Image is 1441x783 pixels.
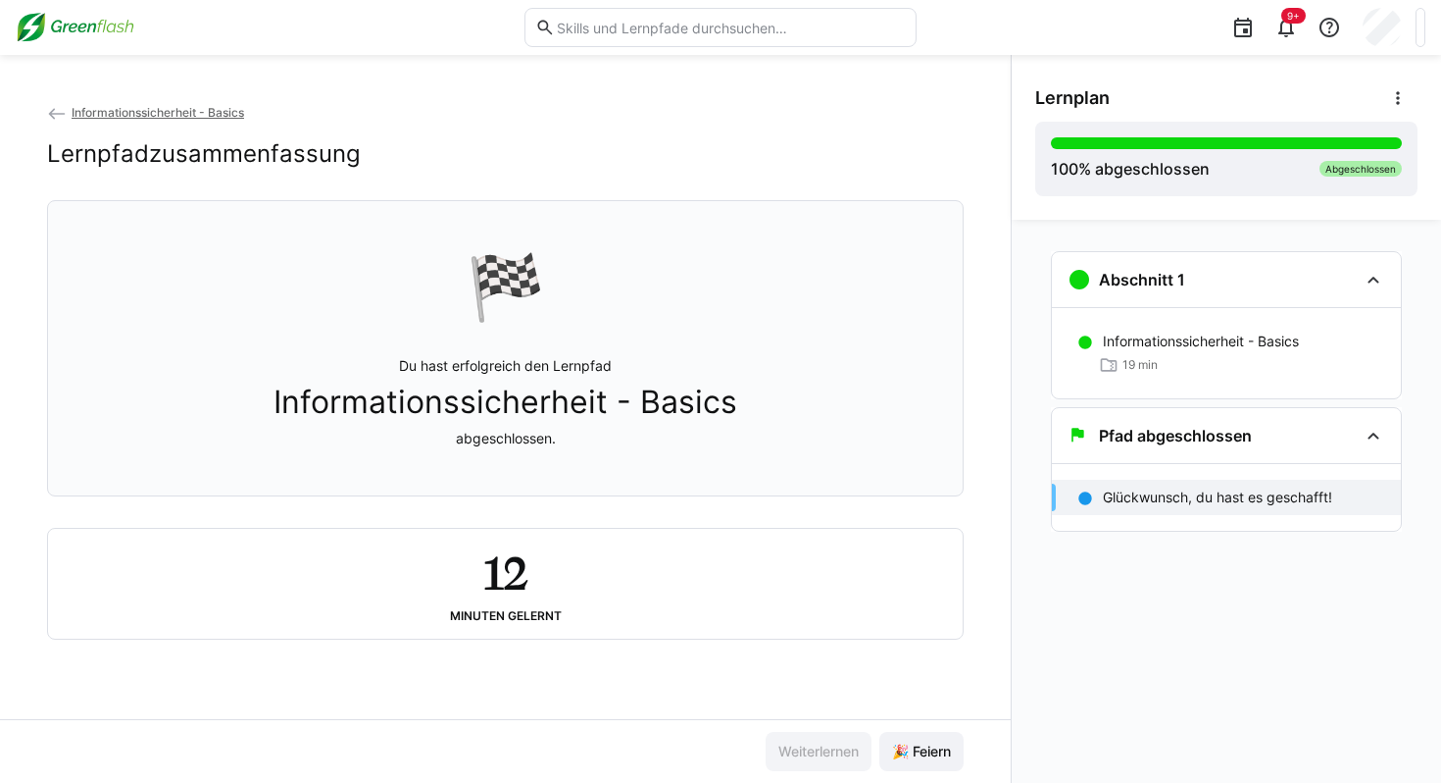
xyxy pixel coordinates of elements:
p: Informationssicherheit - Basics [1103,332,1299,351]
div: Abgeschlossen [1319,161,1402,177]
a: Informationssicherheit - Basics [47,105,244,120]
span: 9+ [1287,10,1300,22]
h2: Lernpfadzusammenfassung [47,139,361,169]
p: Glückwunsch, du hast es geschafft! [1103,488,1332,507]
span: 🎉 Feiern [889,742,954,761]
span: Informationssicherheit - Basics [72,105,244,120]
span: 19 min [1122,357,1158,373]
p: Du hast erfolgreich den Lernpfad abgeschlossen. [273,356,737,448]
input: Skills und Lernpfade durchsuchen… [555,19,906,36]
span: 100 [1051,159,1078,179]
h2: 12 [483,545,527,601]
span: Weiterlernen [775,742,862,761]
span: Lernplan [1035,87,1110,109]
div: 🏁 [467,248,545,325]
div: Minuten gelernt [450,609,562,623]
h3: Abschnitt 1 [1099,270,1185,289]
div: % abgeschlossen [1051,157,1210,181]
span: Informationssicherheit - Basics [273,384,737,421]
h3: Pfad abgeschlossen [1099,426,1252,445]
button: Weiterlernen [766,732,871,771]
button: 🎉 Feiern [879,732,964,771]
